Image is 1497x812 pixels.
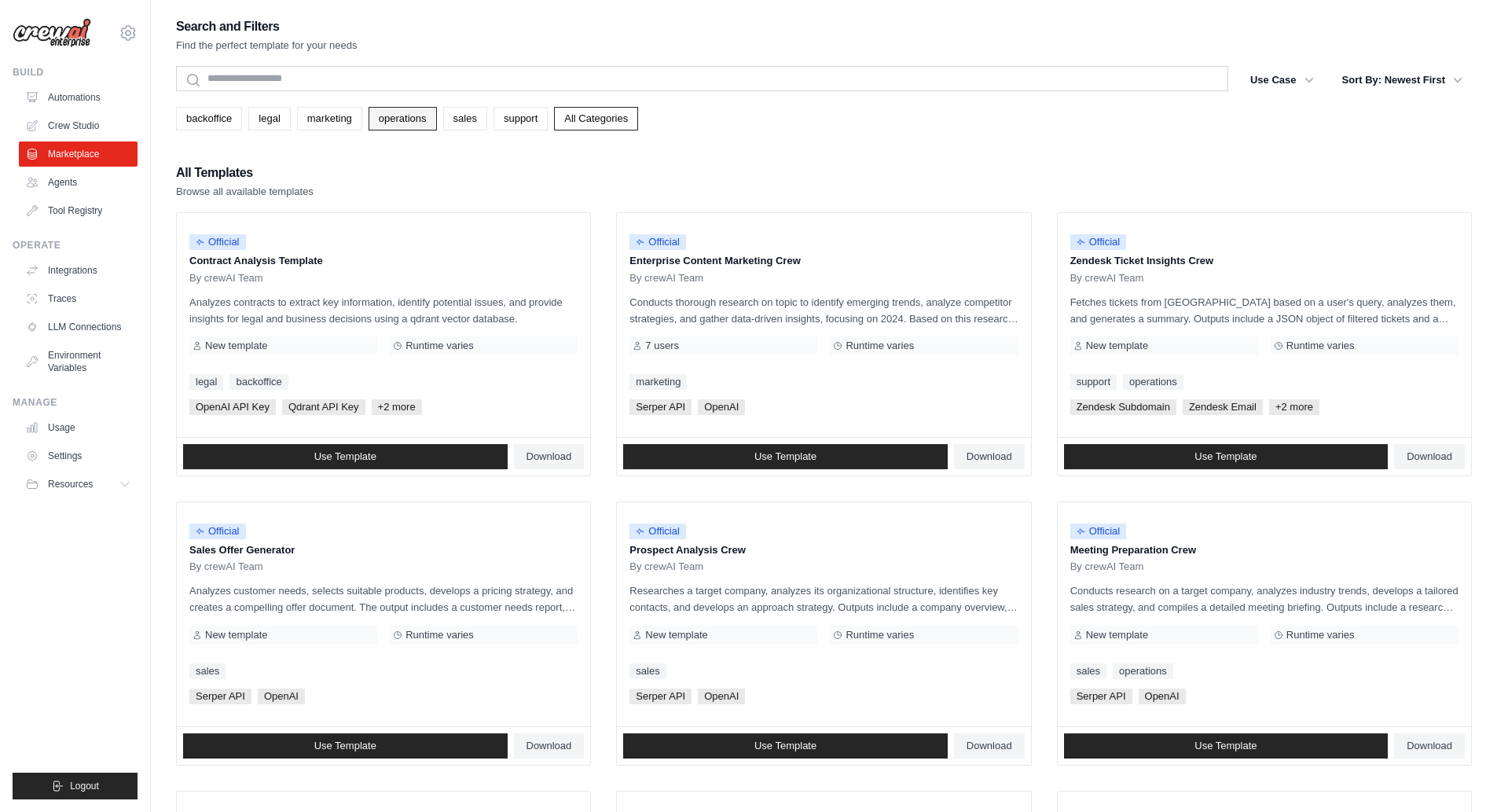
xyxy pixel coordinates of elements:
span: Download [1407,740,1452,752]
p: Browse all available templates [176,184,314,200]
span: By crewAI Team [629,560,703,573]
span: Download [527,740,572,752]
h2: Search and Filters [176,16,358,38]
span: Runtime varies [405,629,474,641]
span: OpenAI [698,399,745,415]
a: Marketplace [19,141,138,167]
p: Conducts thorough research on topic to identify emerging trends, analyze competitor strategies, a... [629,294,1018,327]
a: legal [189,374,223,390]
span: By crewAI Team [1070,272,1144,285]
p: Prospect Analysis Crew [629,542,1018,558]
span: Runtime varies [1286,340,1355,352]
span: Qdrant API Key [282,399,365,415]
a: Agents [19,170,138,195]
a: Use Template [1064,444,1389,469]
span: Serper API [1070,689,1132,704]
span: By crewAI Team [189,560,263,573]
p: Analyzes customer needs, selects suitable products, develops a pricing strategy, and creates a co... [189,582,578,615]
a: Integrations [19,258,138,283]
span: New template [645,629,707,641]
a: Download [1394,444,1465,469]
span: Official [629,524,686,539]
p: Fetches tickets from [GEOGRAPHIC_DATA] based on a user's query, analyzes them, and generates a su... [1070,294,1458,327]
a: Use Template [183,733,508,759]
a: Download [1394,733,1465,759]
a: marketing [629,374,687,390]
a: Download [954,733,1025,759]
span: Runtime varies [846,629,914,641]
p: Researches a target company, analyzes its organizational structure, identifies key contacts, and ... [629,582,1018,615]
span: OpenAI [258,689,305,704]
span: Download [967,740,1012,752]
a: backoffice [229,374,288,390]
p: Zendesk Ticket Insights Crew [1070,253,1458,269]
span: Use Template [314,450,376,463]
p: Meeting Preparation Crew [1070,542,1458,558]
span: Runtime varies [405,340,474,352]
a: Use Template [623,444,948,469]
a: Use Template [1064,733,1389,759]
span: Serper API [189,689,251,704]
span: OpenAI [698,689,745,704]
a: sales [629,663,666,679]
span: Official [629,234,686,250]
a: operations [1123,374,1183,390]
span: +2 more [1269,399,1319,415]
span: Official [1070,234,1127,250]
span: Use Template [1194,450,1257,463]
a: Environment Variables [19,343,138,380]
h2: All Templates [176,162,314,184]
a: Traces [19,286,138,311]
p: Contract Analysis Template [189,253,578,269]
div: Build [13,66,138,79]
a: sales [1070,663,1106,679]
a: Automations [19,85,138,110]
span: +2 more [372,399,422,415]
a: All Categories [554,107,638,130]
span: Download [967,450,1012,463]
span: Serper API [629,689,692,704]
span: New template [205,340,267,352]
span: Zendesk Subdomain [1070,399,1176,415]
span: Zendesk Email [1183,399,1263,415]
span: New template [1086,340,1148,352]
span: Official [189,524,246,539]
span: Resources [48,478,93,491]
span: Runtime varies [1286,629,1355,641]
a: Download [954,444,1025,469]
a: Crew Studio [19,113,138,138]
span: Use Template [754,740,816,752]
button: Sort By: Newest First [1333,66,1472,94]
a: Use Template [623,733,948,759]
span: OpenAI [1139,689,1186,704]
span: 7 users [645,340,679,352]
div: Operate [13,239,138,252]
a: Use Template [183,444,508,469]
a: LLM Connections [19,314,138,340]
a: sales [189,663,226,679]
span: Logout [70,780,99,792]
span: Use Template [314,740,376,752]
p: Analyzes contracts to extract key information, identify potential issues, and provide insights fo... [189,294,578,327]
img: Logo [13,18,91,48]
button: Logout [13,773,138,799]
a: marketing [297,107,362,130]
a: sales [443,107,487,130]
span: OpenAI API Key [189,399,276,415]
a: backoffice [176,107,242,130]
span: Download [527,450,572,463]
span: Serper API [629,399,692,415]
span: Download [1407,450,1452,463]
a: Usage [19,415,138,440]
a: legal [248,107,290,130]
a: operations [1113,663,1173,679]
span: Runtime varies [846,340,914,352]
a: support [493,107,548,130]
p: Conducts research on a target company, analyzes industry trends, develops a tailored sales strate... [1070,582,1458,615]
span: Use Template [754,450,816,463]
a: Settings [19,443,138,468]
p: Sales Offer Generator [189,542,578,558]
button: Resources [19,472,138,497]
div: Manage [13,396,138,409]
span: Use Template [1194,740,1257,752]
